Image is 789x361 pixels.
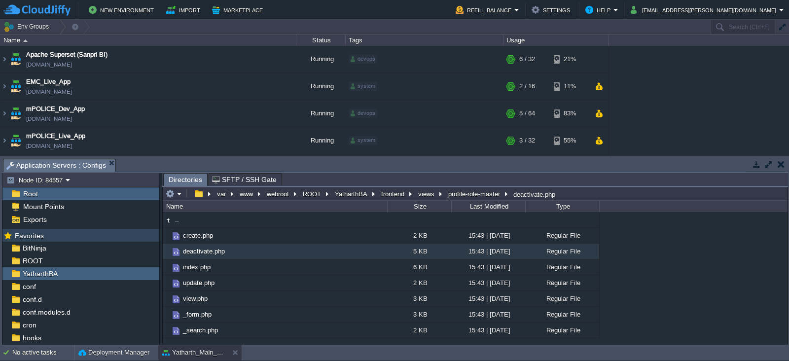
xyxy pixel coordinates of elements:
span: Exports [21,215,48,224]
img: AMDAwAAAACH5BAEAAAAALAAAAAABAAEAAAICRAEAOw== [171,278,181,289]
div: Regular File [525,275,599,290]
div: Name [1,35,296,46]
img: AMDAwAAAACH5BAEAAAAALAAAAAABAAEAAAICRAEAOw== [0,46,8,72]
a: Mount Points [21,202,66,211]
button: www [238,189,255,198]
div: 3 / 32 [519,127,535,154]
div: 83% [554,100,586,127]
a: hooks [21,333,43,342]
button: views [417,189,437,198]
div: system [349,82,377,91]
div: 21% [554,46,586,72]
div: devops [349,55,377,64]
img: AMDAwAAAACH5BAEAAAAALAAAAAABAAEAAAICRAEAOw== [9,73,23,100]
img: AMDAwAAAACH5BAEAAAAALAAAAAABAAEAAAICRAEAOw== [0,73,8,100]
div: Type [526,201,599,212]
a: conf.d [21,295,43,304]
div: 15:43 | [DATE] [451,244,525,259]
img: AMDAwAAAACH5BAEAAAAALAAAAAABAAEAAAICRAEAOw== [171,310,181,321]
div: Running [296,46,346,72]
span: Favorites [13,231,45,240]
button: Deployment Manager [78,348,149,358]
span: .. [174,216,180,224]
img: AMDAwAAAACH5BAEAAAAALAAAAAABAAEAAAICRAEAOw== [163,228,171,243]
a: [DOMAIN_NAME] [26,87,72,97]
div: Regular File [525,228,599,243]
img: AMDAwAAAACH5BAEAAAAALAAAAAABAAEAAAICRAEAOw== [0,100,8,127]
a: [DOMAIN_NAME] [26,141,72,151]
div: 2 KB [387,323,451,338]
a: cron [21,321,38,329]
button: profile-role-master [447,189,502,198]
img: AMDAwAAAACH5BAEAAAAALAAAAAABAAEAAAICRAEAOw== [171,231,181,242]
img: AMDAwAAAACH5BAEAAAAALAAAAAABAAEAAAICRAEAOw== [9,154,23,181]
div: Regular File [525,244,599,259]
div: No active tasks [12,345,74,361]
span: index.php [181,263,212,271]
button: Marketplace [212,4,266,16]
div: Last Modified [452,201,525,212]
span: _search.php [181,326,219,334]
div: devops [349,109,377,118]
div: 37% [554,154,586,181]
button: [EMAIL_ADDRESS][PERSON_NAME][DOMAIN_NAME] [631,4,779,16]
a: mPOLICE_Live_App [26,131,85,141]
div: 15:43 | [DATE] [451,323,525,338]
img: AMDAwAAAACH5BAEAAAAALAAAAAABAAEAAAICRAEAOw== [171,262,181,273]
a: YatharthBA [21,269,59,278]
a: Apache Superset (Sanpri BI) [26,50,108,60]
img: AMDAwAAAACH5BAEAAAAALAAAAAABAAEAAAICRAEAOw== [171,294,181,305]
a: view.php [181,294,209,303]
div: Regular File [525,307,599,322]
div: 42 / 64 [519,154,538,181]
a: ROOT [21,256,44,265]
img: AMDAwAAAACH5BAEAAAAALAAAAAABAAEAAAICRAEAOw== [163,215,174,226]
a: Root [21,189,39,198]
a: create.php [181,231,215,240]
div: 5 KB [387,244,451,259]
input: Click to enter the path [163,187,788,201]
button: Help [585,4,613,16]
span: mPOLICE_Dev_App [26,104,85,114]
div: system [349,136,377,145]
img: CloudJiffy [3,4,71,16]
a: _form.php [181,310,213,319]
a: [DOMAIN_NAME] [26,60,72,70]
iframe: chat widget [748,322,779,351]
button: Env Groups [3,20,52,34]
div: 11% [554,73,586,100]
div: Running [296,154,346,181]
img: AMDAwAAAACH5BAEAAAAALAAAAAABAAEAAAICRAEAOw== [9,127,23,154]
div: 2 / 16 [519,73,535,100]
div: 15:43 | [DATE] [451,259,525,275]
img: AMDAwAAAACH5BAEAAAAALAAAAAABAAEAAAICRAEAOw== [171,325,181,336]
div: 2 KB [387,275,451,290]
button: var [215,189,228,198]
a: conf.modules.d [21,308,72,317]
span: Application Servers : Configs [6,159,106,172]
a: deactivate.php [181,247,226,255]
span: conf [21,282,37,291]
button: New Environment [89,4,157,16]
span: Directories [169,174,202,186]
a: update.php [181,279,216,287]
div: Regular File [525,259,599,275]
button: Settings [532,4,573,16]
img: AMDAwAAAACH5BAEAAAAALAAAAAABAAEAAAICRAEAOw== [163,275,171,290]
img: AMDAwAAAACH5BAEAAAAALAAAAAABAAEAAAICRAEAOw== [0,127,8,154]
div: Usage [504,35,608,46]
button: ROOT [301,189,323,198]
a: BitNinja [21,244,48,253]
img: AMDAwAAAACH5BAEAAAAALAAAAAABAAEAAAICRAEAOw== [23,39,28,42]
button: Yatharth_Main_NMC [162,348,224,358]
a: Favorites [13,232,45,240]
